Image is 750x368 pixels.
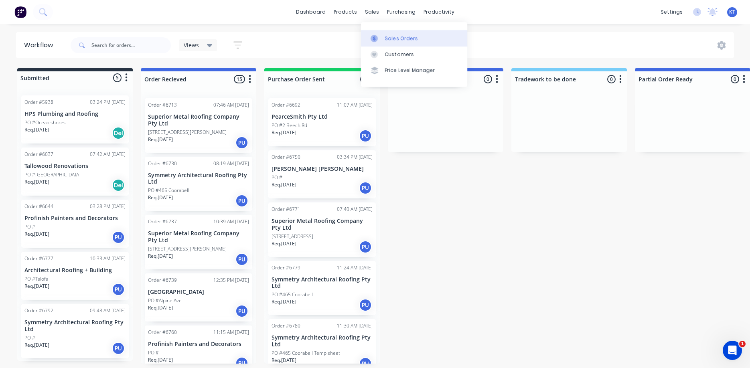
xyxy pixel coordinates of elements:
p: Req. [DATE] [24,283,49,290]
div: PU [359,129,372,142]
p: Req. [DATE] [24,178,49,186]
div: Order #6777 [24,255,53,262]
p: [PERSON_NAME] [PERSON_NAME] [272,166,373,172]
p: Superior Metal Roofing Company Pty Ltd [148,230,249,244]
div: Del [112,127,125,140]
p: Req. [DATE] [24,126,49,133]
input: Search for orders... [91,37,171,53]
div: 10:33 AM [DATE] [90,255,126,262]
div: 11:15 AM [DATE] [213,329,249,336]
p: PO #465 Coorabell [272,291,313,298]
p: Req. [DATE] [148,194,173,201]
div: PU [112,231,125,244]
div: Order #675003:34 PM [DATE][PERSON_NAME] [PERSON_NAME]PO #Req.[DATE]PU [268,150,376,198]
a: Sales Orders [361,30,467,46]
div: Order #673710:39 AM [DATE]Superior Metal Roofing Company Pty Ltd[STREET_ADDRESS][PERSON_NAME]Req.... [145,215,252,269]
p: [STREET_ADDRESS] [272,233,313,240]
div: PU [359,182,372,194]
p: PO # [148,349,159,356]
div: Order #677911:24 AM [DATE]Symmetry Architectural Roofing Pty LtdPO #465 CoorabellReq.[DATE]PU [268,261,376,315]
p: HPS Plumbing and Roofing [24,111,126,117]
p: Profinish Painters and Decorators [148,341,249,348]
span: 1 [739,341,746,347]
div: Order #6750 [272,154,300,161]
p: Symmetry Architectural Roofing Pty Ltd [148,172,249,186]
div: purchasing [383,6,420,18]
span: KT [729,8,735,16]
div: Order #673912:35 PM [DATE][GEOGRAPHIC_DATA]PO #Alpine AveReq.[DATE]PU [145,273,252,321]
div: PU [235,253,248,266]
div: 08:19 AM [DATE] [213,160,249,167]
p: Req. [DATE] [148,304,173,311]
p: [GEOGRAPHIC_DATA] [148,289,249,295]
div: Order #603707:42 AM [DATE]Tallowood RenovationsPO #[GEOGRAPHIC_DATA]Req.[DATE]Del [21,148,129,196]
p: PO # [24,334,35,342]
img: Factory [14,6,26,18]
div: Workflow [24,40,57,50]
p: PO #465 Coorabell [148,187,189,194]
p: Symmetry Architectural Roofing Pty Ltd [24,319,126,333]
div: Order #5938 [24,99,53,106]
div: Order #671307:46 AM [DATE]Superior Metal Roofing Company Pty Ltd[STREET_ADDRESS][PERSON_NAME]Req.... [145,98,252,153]
div: 10:39 AM [DATE] [213,218,249,225]
div: Order #664403:28 PM [DATE]Profinish Painters and DecoratorsPO #Req.[DATE]PU [21,200,129,248]
p: Req. [DATE] [272,298,296,305]
div: 03:28 PM [DATE] [90,203,126,210]
p: PO # [272,174,282,181]
p: PO #Ocean shores [24,119,66,126]
p: PO #[GEOGRAPHIC_DATA] [24,171,81,178]
div: Order #6771 [272,206,300,213]
div: 12:35 PM [DATE] [213,277,249,284]
div: Customers [385,51,414,58]
p: [STREET_ADDRESS][PERSON_NAME] [148,129,227,136]
div: 03:34 PM [DATE] [337,154,373,161]
p: PO # [24,223,35,231]
div: Order #677107:40 AM [DATE]Superior Metal Roofing Company Pty Ltd[STREET_ADDRESS]Req.[DATE]PU [268,202,376,257]
span: Views [184,41,199,49]
p: Superior Metal Roofing Company Pty Ltd [148,113,249,127]
p: Req. [DATE] [148,356,173,364]
div: Order #679209:43 AM [DATE]Symmetry Architectural Roofing Pty LtdPO #Req.[DATE]PU [21,304,129,358]
div: Sales Orders [385,35,418,42]
div: Order #677710:33 AM [DATE]Architectural Roofing + BuildingPO #TalofaReq.[DATE]PU [21,252,129,300]
p: Req. [DATE] [272,357,296,364]
div: products [330,6,361,18]
p: PO #Talofa [24,275,48,283]
iframe: Intercom live chat [723,341,742,360]
div: Order #6037 [24,151,53,158]
p: PO #465 Coorabell Temp sheet [272,350,340,357]
div: Order #6739 [148,277,177,284]
p: PO #2 Beech Rd [272,122,307,129]
p: Req. [DATE] [148,136,173,143]
p: Req. [DATE] [24,231,49,238]
p: PearceSmith Pty Ltd [272,113,373,120]
div: 07:40 AM [DATE] [337,206,373,213]
div: 03:24 PM [DATE] [90,99,126,106]
div: Order #6760 [148,329,177,336]
p: Superior Metal Roofing Company Pty Ltd [272,218,373,231]
div: Order #6644 [24,203,53,210]
p: [STREET_ADDRESS][PERSON_NAME] [148,245,227,253]
div: Order #6737 [148,218,177,225]
p: Req. [DATE] [272,240,296,247]
div: Order #6779 [272,264,300,271]
div: PU [112,342,125,355]
div: Order #673008:19 AM [DATE]Symmetry Architectural Roofing Pty LtdPO #465 CoorabellReq.[DATE]PU [145,157,252,211]
div: Order #6780 [272,322,300,330]
div: Order #6730 [148,160,177,167]
div: 07:46 AM [DATE] [213,101,249,109]
div: 11:07 AM [DATE] [337,101,373,109]
div: PU [359,241,372,253]
div: 09:43 AM [DATE] [90,307,126,314]
a: Customers [361,47,467,63]
p: PO #Alpine Ave [148,297,182,304]
div: Order #6692 [272,101,300,109]
div: Order #593803:24 PM [DATE]HPS Plumbing and RoofingPO #Ocean shoresReq.[DATE]Del [21,95,129,144]
div: settings [657,6,687,18]
p: Symmetry Architectural Roofing Pty Ltd [272,276,373,290]
p: Architectural Roofing + Building [24,267,126,274]
div: productivity [420,6,458,18]
div: PU [235,305,248,317]
div: PU [235,194,248,207]
div: Del [112,179,125,192]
